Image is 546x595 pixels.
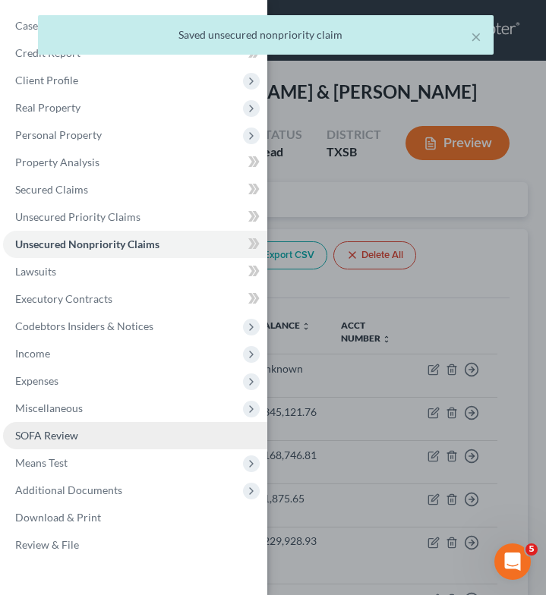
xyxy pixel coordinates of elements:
[3,176,267,203] a: Secured Claims
[15,265,56,278] span: Lawsuits
[15,374,58,387] span: Expenses
[15,183,88,196] span: Secured Claims
[15,156,99,168] span: Property Analysis
[15,538,79,551] span: Review & File
[3,285,267,313] a: Executory Contracts
[15,101,80,114] span: Real Property
[15,511,101,524] span: Download & Print
[15,401,83,414] span: Miscellaneous
[3,231,267,258] a: Unsecured Nonpriority Claims
[15,292,112,305] span: Executory Contracts
[3,422,267,449] a: SOFA Review
[494,543,531,580] iframe: Intercom live chat
[3,203,267,231] a: Unsecured Priority Claims
[50,27,481,42] div: Saved unsecured nonpriority claim
[15,347,50,360] span: Income
[15,74,78,87] span: Client Profile
[3,504,267,531] a: Download & Print
[15,128,102,141] span: Personal Property
[15,210,140,223] span: Unsecured Priority Claims
[15,456,68,469] span: Means Test
[15,238,159,250] span: Unsecured Nonpriority Claims
[3,12,267,39] a: Case Dashboard
[15,483,122,496] span: Additional Documents
[15,429,78,442] span: SOFA Review
[525,543,538,556] span: 5
[3,531,267,559] a: Review & File
[3,258,267,285] a: Lawsuits
[471,27,481,46] button: ×
[15,320,153,332] span: Codebtors Insiders & Notices
[3,149,267,176] a: Property Analysis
